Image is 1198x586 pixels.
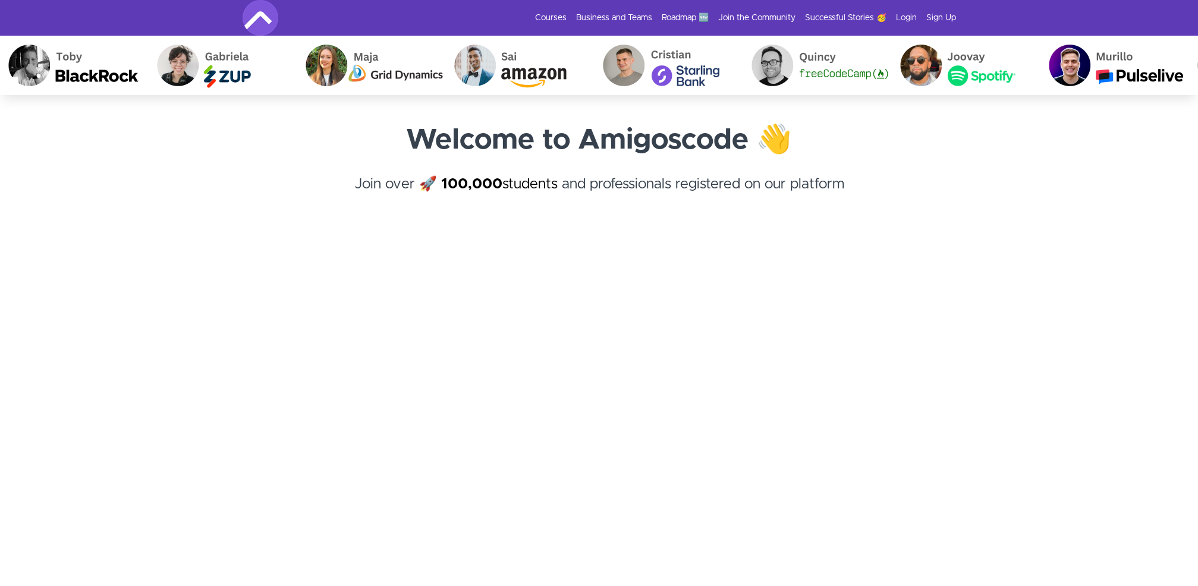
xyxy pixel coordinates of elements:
[1039,36,1187,95] img: Murillo
[890,36,1039,95] img: Joovay
[741,36,890,95] img: Quincy
[441,177,502,191] strong: 100,000
[576,12,652,24] a: Business and Teams
[896,12,917,24] a: Login
[805,12,886,24] a: Successful Stories 🥳
[593,36,741,95] img: Cristian
[441,177,558,191] a: 100,000students
[406,126,792,155] strong: Welcome to Amigoscode 👋
[243,174,956,216] h4: Join over 🚀 and professionals registered on our platform
[147,36,295,95] img: Gabriela
[718,12,795,24] a: Join the Community
[535,12,567,24] a: Courses
[295,36,444,95] img: Maja
[926,12,956,24] a: Sign Up
[444,36,593,95] img: Sai
[662,12,709,24] a: Roadmap 🆕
